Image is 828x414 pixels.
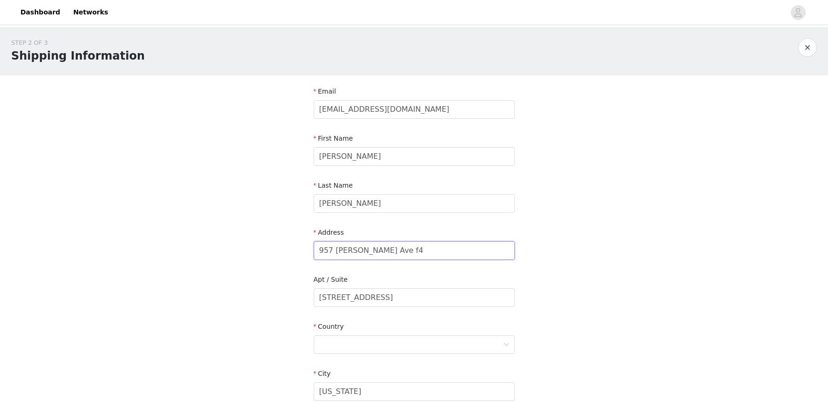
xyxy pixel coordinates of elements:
[314,370,331,377] label: City
[11,38,145,48] div: STEP 2 OF 3
[314,88,336,95] label: Email
[504,342,509,348] i: icon: down
[11,48,145,64] h1: Shipping Information
[15,2,66,23] a: Dashboard
[314,276,348,283] label: Apt / Suite
[314,323,344,330] label: Country
[314,182,353,189] label: Last Name
[314,135,353,142] label: First Name
[67,2,114,23] a: Networks
[794,5,802,20] div: avatar
[314,229,344,236] label: Address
